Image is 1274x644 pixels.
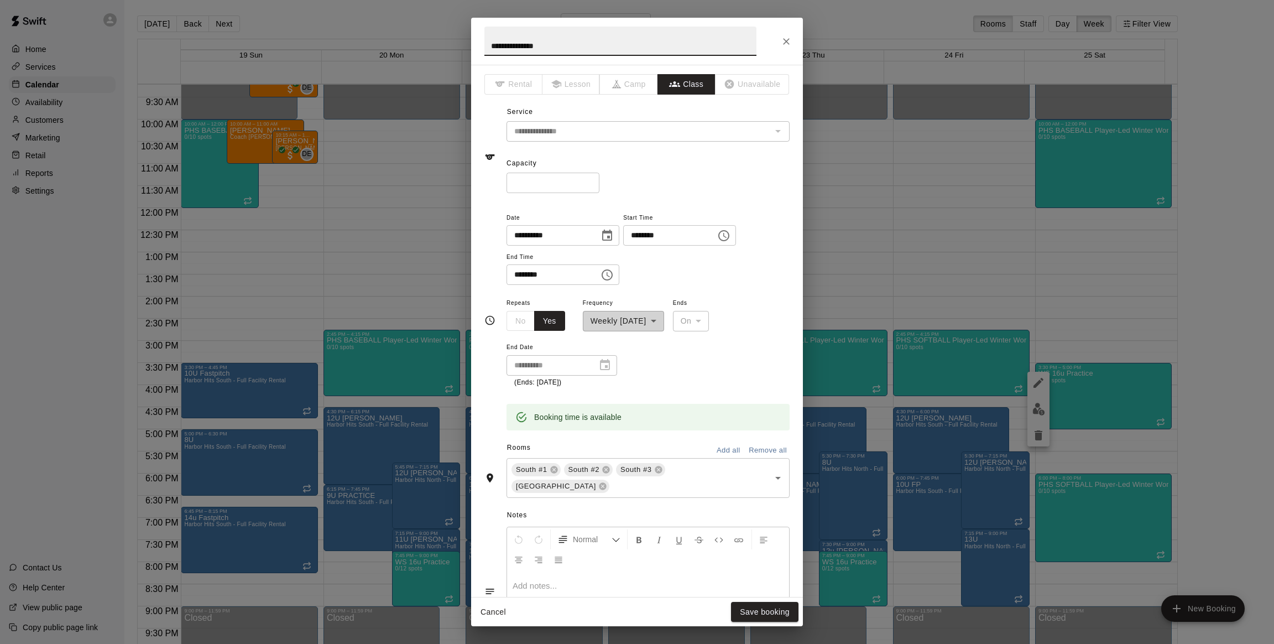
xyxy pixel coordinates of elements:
span: Frequency [583,296,664,311]
button: Choose time, selected time is 3:30 PM [713,225,735,247]
button: Format Italics [650,529,669,549]
div: South #3 [616,463,665,476]
button: Yes [534,311,565,331]
span: Date [507,211,619,226]
span: Notes [507,507,790,524]
span: The type of an existing booking cannot be changed [542,74,601,95]
button: Undo [509,529,528,549]
button: Save booking [731,602,798,622]
span: Service [507,108,533,116]
div: South #2 [564,463,613,476]
button: Format Strikethrough [690,529,708,549]
span: The type of an existing booking cannot be changed [484,74,542,95]
div: On [673,311,709,331]
div: Booking time is available [534,407,622,427]
div: South #1 [511,463,561,476]
button: Class [657,74,716,95]
button: Left Align [754,529,773,549]
button: Format Underline [670,529,688,549]
span: The type of an existing booking cannot be changed [716,74,790,95]
button: Insert Link [729,529,748,549]
span: South #1 [511,464,552,475]
button: Close [776,32,796,51]
button: Insert Code [709,529,728,549]
span: End Time [507,250,619,265]
button: Choose date, selected date is Oct 25, 2025 [596,225,618,247]
span: South #2 [564,464,604,475]
p: (Ends: [DATE]) [514,377,609,388]
svg: Service [484,152,495,163]
button: Redo [529,529,548,549]
span: South #3 [616,464,656,475]
span: Capacity [507,159,537,167]
div: outlined button group [507,311,565,331]
span: Repeats [507,296,574,311]
span: Ends [673,296,709,311]
button: Right Align [529,549,548,569]
span: Normal [573,534,612,545]
button: Choose time, selected time is 5:00 PM [596,264,618,286]
button: Format Bold [630,529,649,549]
span: [GEOGRAPHIC_DATA] [511,481,601,492]
div: [GEOGRAPHIC_DATA] [511,480,609,493]
span: End Date [507,340,617,355]
button: Open [770,470,786,486]
span: Rooms [507,444,531,451]
span: Start Time [623,211,736,226]
button: Remove all [746,442,790,459]
button: Justify Align [549,549,568,569]
svg: Notes [484,586,495,597]
button: Add all [711,442,746,459]
svg: Rooms [484,472,495,484]
svg: Timing [484,315,495,326]
span: The type of an existing booking cannot be changed [600,74,658,95]
button: Formatting Options [553,529,625,549]
button: Cancel [476,602,511,622]
div: The service of an existing booking cannot be changed [507,121,790,142]
button: Center Align [509,549,528,569]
